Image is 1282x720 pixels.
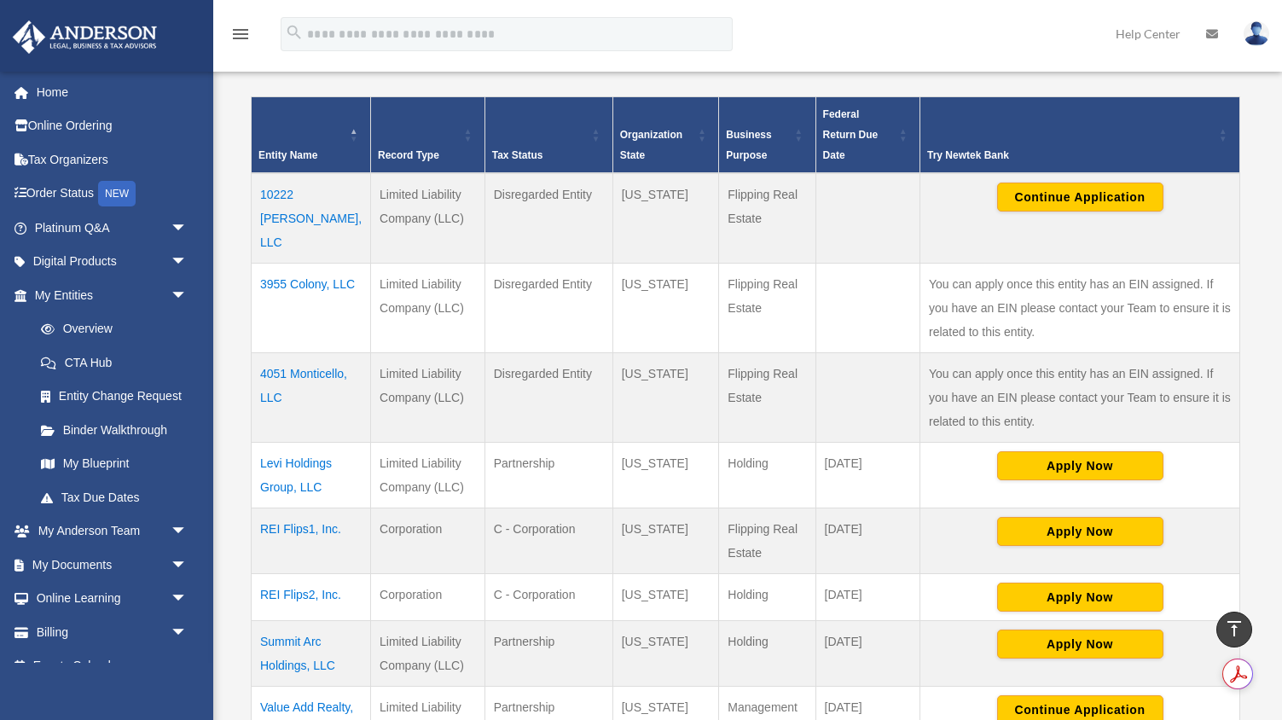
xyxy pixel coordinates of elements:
td: Disregarded Entity [484,264,612,353]
td: [US_STATE] [612,443,719,508]
a: My Documentsarrow_drop_down [12,548,213,582]
td: You can apply once this entity has an EIN assigned. If you have an EIN please contact your Team t... [920,264,1240,353]
th: Tax Status: Activate to sort [484,97,612,174]
td: 3955 Colony, LLC [252,264,371,353]
td: Flipping Real Estate [719,353,815,443]
a: My Blueprint [24,447,205,481]
td: Disregarded Entity [484,353,612,443]
td: Corporation [371,508,485,574]
td: Limited Liability Company (LLC) [371,443,485,508]
td: Partnership [484,443,612,508]
th: Record Type: Activate to sort [371,97,485,174]
span: arrow_drop_down [171,615,205,650]
td: REI Flips2, Inc. [252,574,371,621]
button: Apply Now [997,451,1163,480]
td: Limited Liability Company (LLC) [371,353,485,443]
a: Events Calendar [12,649,213,683]
td: [US_STATE] [612,353,719,443]
a: Overview [24,312,196,346]
td: Flipping Real Estate [719,173,815,264]
a: Online Ordering [12,109,213,143]
td: Partnership [484,621,612,687]
td: C - Corporation [484,574,612,621]
td: [US_STATE] [612,264,719,353]
img: Anderson Advisors Platinum Portal [8,20,162,54]
th: Try Newtek Bank : Activate to sort [920,97,1240,174]
a: My Entitiesarrow_drop_down [12,278,205,312]
div: NEW [98,181,136,206]
td: [US_STATE] [612,574,719,621]
span: Business Purpose [726,129,771,161]
span: Entity Name [258,149,317,161]
td: REI Flips1, Inc. [252,508,371,574]
span: arrow_drop_down [171,211,205,246]
button: Continue Application [997,183,1163,212]
button: Apply Now [997,583,1163,612]
td: Limited Liability Company (LLC) [371,621,485,687]
span: Tax Status [492,149,543,161]
th: Business Purpose: Activate to sort [719,97,815,174]
td: Holding [719,621,815,687]
span: Federal Return Due Date [823,108,879,161]
a: Online Learningarrow_drop_down [12,582,213,616]
a: menu [230,30,251,44]
span: arrow_drop_down [171,582,205,617]
a: Platinum Q&Aarrow_drop_down [12,211,213,245]
a: Tax Organizers [12,142,213,177]
td: [US_STATE] [612,508,719,574]
img: User Pic [1244,21,1269,46]
td: Limited Liability Company (LLC) [371,264,485,353]
th: Entity Name: Activate to invert sorting [252,97,371,174]
td: Holding [719,574,815,621]
span: arrow_drop_down [171,514,205,549]
span: arrow_drop_down [171,278,205,313]
td: [DATE] [815,508,919,574]
span: Organization State [620,129,682,161]
td: Corporation [371,574,485,621]
td: Flipping Real Estate [719,264,815,353]
td: Summit Arc Holdings, LLC [252,621,371,687]
a: My Anderson Teamarrow_drop_down [12,514,213,549]
td: [DATE] [815,621,919,687]
td: [US_STATE] [612,621,719,687]
a: CTA Hub [24,345,205,380]
a: Billingarrow_drop_down [12,615,213,649]
a: Binder Walkthrough [24,413,205,447]
a: Home [12,75,213,109]
button: Apply Now [997,630,1163,659]
td: 10222 [PERSON_NAME], LLC [252,173,371,264]
td: You can apply once this entity has an EIN assigned. If you have an EIN please contact your Team t... [920,353,1240,443]
td: Disregarded Entity [484,173,612,264]
td: Flipping Real Estate [719,508,815,574]
td: Levi Holdings Group, LLC [252,443,371,508]
i: menu [230,24,251,44]
a: vertical_align_top [1216,612,1252,647]
a: Entity Change Request [24,380,205,414]
span: Record Type [378,149,439,161]
td: [DATE] [815,443,919,508]
td: C - Corporation [484,508,612,574]
a: Order StatusNEW [12,177,213,212]
a: Digital Productsarrow_drop_down [12,245,213,279]
a: Tax Due Dates [24,480,205,514]
th: Organization State: Activate to sort [612,97,719,174]
th: Federal Return Due Date: Activate to sort [815,97,919,174]
i: search [285,23,304,42]
span: arrow_drop_down [171,548,205,583]
td: 4051 Monticello, LLC [252,353,371,443]
td: Holding [719,443,815,508]
button: Apply Now [997,517,1163,546]
div: Try Newtek Bank [927,145,1214,165]
td: Limited Liability Company (LLC) [371,173,485,264]
td: [DATE] [815,574,919,621]
td: [US_STATE] [612,173,719,264]
i: vertical_align_top [1224,618,1244,639]
span: arrow_drop_down [171,245,205,280]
